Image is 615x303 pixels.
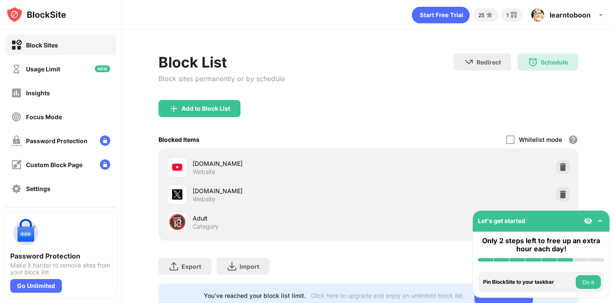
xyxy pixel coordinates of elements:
div: Insights [26,89,50,97]
div: learntoboon [550,11,591,19]
div: Settings [26,185,50,192]
div: Website [193,168,215,176]
img: block-on.svg [11,40,22,50]
div: Block Sites [26,41,58,49]
img: reward-small.svg [509,10,519,20]
img: lock-menu.svg [100,135,110,146]
div: Make it harder to remove sites from your block list [10,262,111,276]
button: Do it [576,275,601,289]
img: lock-menu.svg [100,159,110,170]
div: 25 [478,12,484,18]
img: ACg8ocJKFbh-vrce69ikGXiNVWBlyxCXE_HNlNTQxcCe7-K-TXYjl0c=s96-c [531,8,545,22]
img: settings-off.svg [11,183,22,194]
div: Block List [158,53,285,71]
div: Password Protection [10,252,111,260]
div: Block sites permanently or by schedule [158,74,285,83]
img: points-small.svg [484,10,495,20]
div: [DOMAIN_NAME] [193,186,368,195]
div: Pin BlockSite to your taskbar [483,279,574,285]
div: 1 [507,12,509,18]
div: Usage Limit [26,65,60,73]
div: Let's get started [478,217,525,224]
div: Password Protection [26,137,88,144]
img: push-password-protection.svg [10,218,41,248]
div: Custom Block Page [26,161,82,168]
img: password-protection-off.svg [11,135,22,146]
div: Blocked Items [158,136,199,143]
div: Go Unlimited [10,279,62,293]
div: Import [240,263,259,270]
div: Category [193,223,219,230]
div: Whitelist mode [519,136,562,143]
img: new-icon.svg [95,65,110,72]
div: Focus Mode [26,113,62,121]
div: You’ve reached your block list limit. [204,292,306,299]
img: omni-setup-toggle.svg [596,217,604,225]
img: time-usage-off.svg [11,64,22,74]
img: customize-block-page-off.svg [11,159,22,170]
img: focus-off.svg [11,112,22,122]
div: [DOMAIN_NAME] [193,159,368,168]
div: Export [182,263,201,270]
img: favicons [172,189,182,200]
div: Schedule [541,59,568,66]
div: Adult [193,214,368,223]
div: animation [412,6,470,24]
div: Click here to upgrade and enjoy an unlimited block list. [311,292,464,299]
div: Only 2 steps left to free up an extra hour each day! [478,237,604,253]
img: favicons [172,162,182,172]
div: 🔞 [168,213,186,231]
div: Website [193,195,215,203]
div: Add to Block List [182,105,230,112]
img: logo-blocksite.svg [6,6,66,23]
img: eye-not-visible.svg [584,217,592,225]
div: Redirect [477,59,501,66]
img: insights-off.svg [11,88,22,98]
